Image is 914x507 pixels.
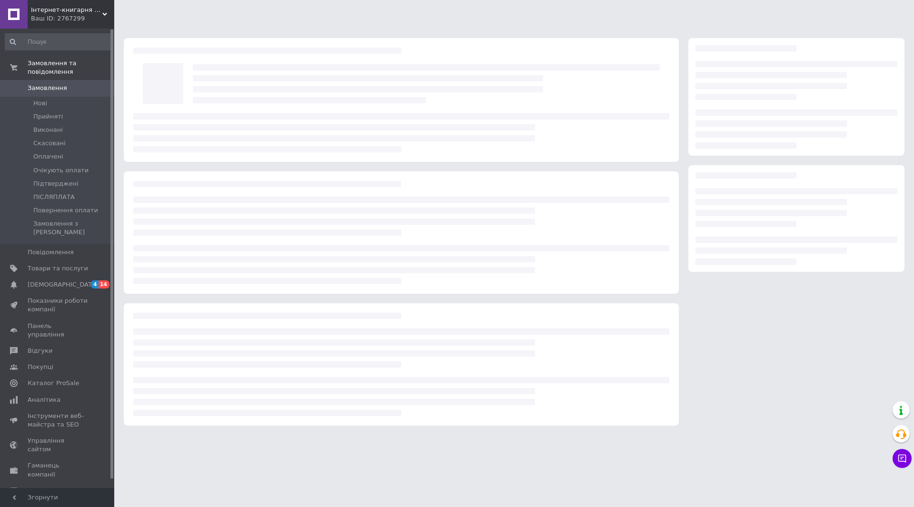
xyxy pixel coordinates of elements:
span: Панель управління [28,322,88,339]
span: Повідомлення [28,248,74,257]
span: Виконані [33,126,63,134]
span: Інтернет-книгарня BOOKSON [31,6,102,14]
span: Очікують оплати [33,166,89,175]
span: Повернення оплати [33,206,98,215]
input: Пошук [5,33,112,50]
span: Оплачені [33,152,63,161]
span: Нові [33,99,47,108]
span: 4 [91,280,99,288]
span: Управління сайтом [28,437,88,454]
span: Замовлення з [PERSON_NAME] [33,219,111,237]
span: Покупці [28,363,53,371]
button: Чат з покупцем [893,449,912,468]
span: Аналітика [28,396,60,404]
span: Гаманець компанії [28,461,88,478]
span: Замовлення та повідомлення [28,59,114,76]
span: Інструменти веб-майстра та SEO [28,412,88,429]
span: Прийняті [33,112,63,121]
div: Ваш ID: 2767299 [31,14,114,23]
span: 14 [99,280,109,288]
span: Каталог ProSale [28,379,79,388]
span: [DEMOGRAPHIC_DATA] [28,280,98,289]
span: Маркет [28,487,52,495]
span: Показники роботи компанії [28,297,88,314]
span: Скасовані [33,139,66,148]
span: Замовлення [28,84,67,92]
span: Товари та послуги [28,264,88,273]
span: ПІСЛЯПЛАТА [33,193,75,201]
span: Відгуки [28,347,52,355]
span: Підтверджені [33,179,79,188]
